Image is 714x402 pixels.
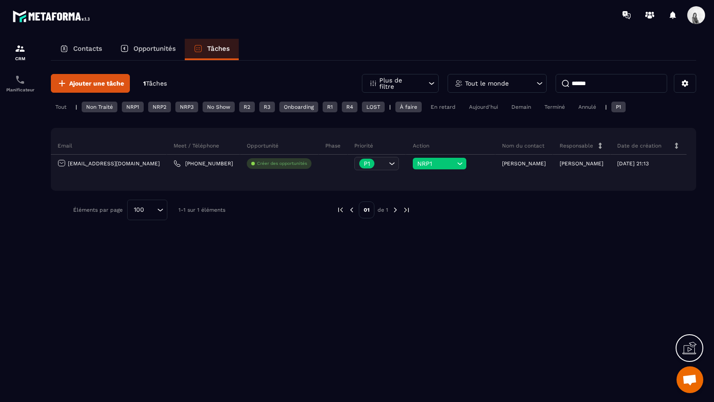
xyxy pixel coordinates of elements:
p: Plus de filtre [379,77,419,90]
div: NRP1 [122,102,144,112]
p: Tâches [207,45,230,53]
div: No Show [203,102,235,112]
p: Planificateur [2,87,38,92]
div: Onboarding [279,102,318,112]
p: Email [58,142,72,149]
p: [DATE] 21:13 [617,160,649,167]
a: Opportunités [111,39,185,60]
div: Demain [507,102,535,112]
p: Opportunité [247,142,278,149]
div: R2 [239,102,255,112]
p: Éléments par page [73,207,123,213]
p: Action [413,142,429,149]
p: | [605,104,607,110]
img: prev [336,206,345,214]
input: Search for option [147,205,155,215]
div: LOST [362,102,385,112]
div: Terminé [540,102,569,112]
p: Meet / Téléphone [174,142,219,149]
p: Tout le monde [465,80,509,86]
p: Opportunités [133,45,176,53]
span: NRP1 [417,160,455,167]
p: 01 [359,201,374,218]
div: Search for option [127,200,167,220]
p: Priorité [354,142,373,149]
img: next [391,206,399,214]
p: 1-1 sur 1 éléments [178,207,225,213]
div: R3 [259,102,275,112]
div: P1 [611,102,626,112]
img: logo [12,8,93,25]
div: R4 [342,102,357,112]
div: R1 [323,102,337,112]
img: formation [15,43,25,54]
div: Aujourd'hui [465,102,502,112]
img: prev [348,206,356,214]
p: | [75,104,77,110]
div: Annulé [574,102,601,112]
span: Tâches [146,80,167,87]
p: de 1 [378,206,388,213]
div: Non Traité [82,102,117,112]
span: Ajouter une tâche [69,79,124,88]
p: CRM [2,56,38,61]
p: Créer des opportunités [257,160,307,167]
a: schedulerschedulerPlanificateur [2,68,38,99]
img: scheduler [15,74,25,85]
a: [PHONE_NUMBER] [174,160,233,167]
span: 100 [131,205,147,215]
p: P1 [364,160,370,167]
p: Nom du contact [502,142,544,149]
div: NRP3 [175,102,198,112]
p: [PERSON_NAME] [560,160,603,167]
div: À faire [395,102,422,112]
p: Responsable [560,142,593,149]
div: Ouvrir le chat [677,366,703,393]
p: | [389,104,391,110]
div: Tout [51,102,71,112]
p: [PERSON_NAME] [502,160,546,167]
div: NRP2 [148,102,171,112]
p: 1 [143,79,167,88]
p: Phase [325,142,340,149]
a: formationformationCRM [2,37,38,68]
p: Date de création [617,142,661,149]
a: Contacts [51,39,111,60]
img: next [403,206,411,214]
a: Tâches [185,39,239,60]
div: En retard [426,102,460,112]
button: Ajouter une tâche [51,74,130,93]
p: Contacts [73,45,102,53]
